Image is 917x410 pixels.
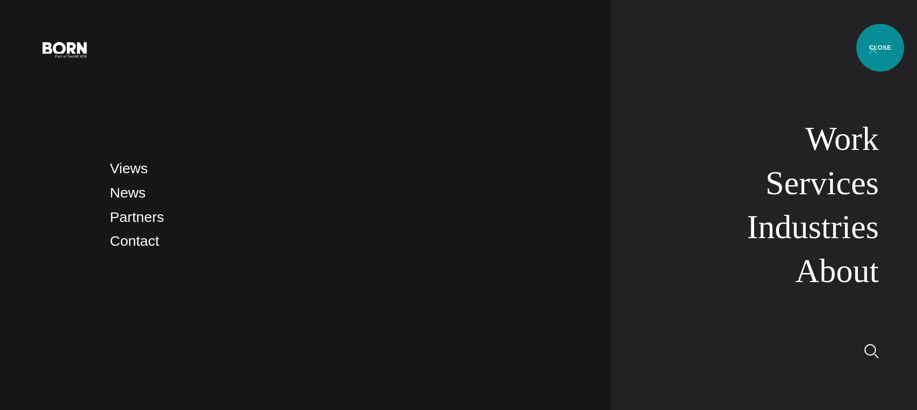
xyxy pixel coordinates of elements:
a: News [110,185,146,200]
a: About [795,252,879,289]
img: Search [864,344,879,358]
a: Views [110,160,148,176]
a: Partners [110,209,164,225]
a: Contact [110,233,159,249]
a: Work [805,120,879,157]
a: Services [766,165,879,201]
a: Industries [747,209,879,245]
button: Open [862,39,885,59]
